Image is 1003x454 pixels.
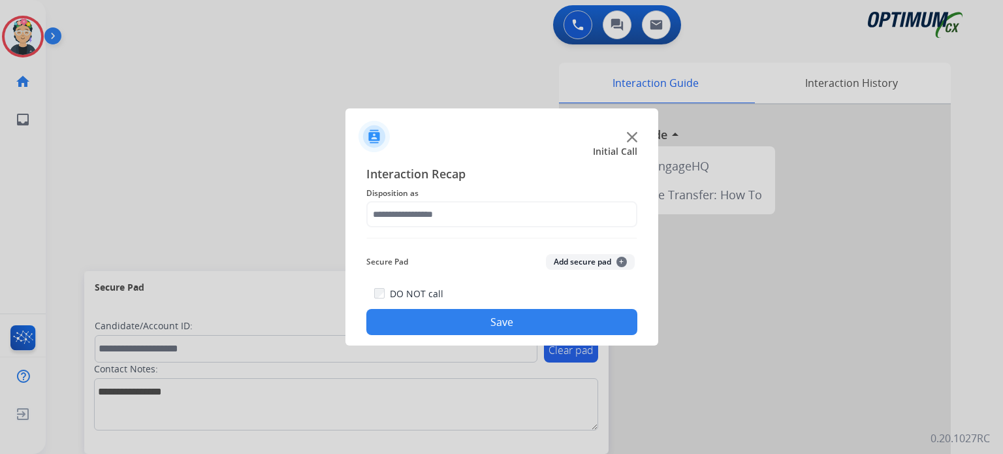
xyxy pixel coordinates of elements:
p: 0.20.1027RC [931,430,990,446]
img: contactIcon [358,121,390,152]
span: Secure Pad [366,254,408,270]
button: Add secure pad+ [546,254,635,270]
button: Save [366,309,637,335]
span: Interaction Recap [366,165,637,186]
span: Disposition as [366,186,637,201]
span: Initial Call [593,145,637,158]
label: DO NOT call [390,287,443,300]
span: + [616,257,627,267]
